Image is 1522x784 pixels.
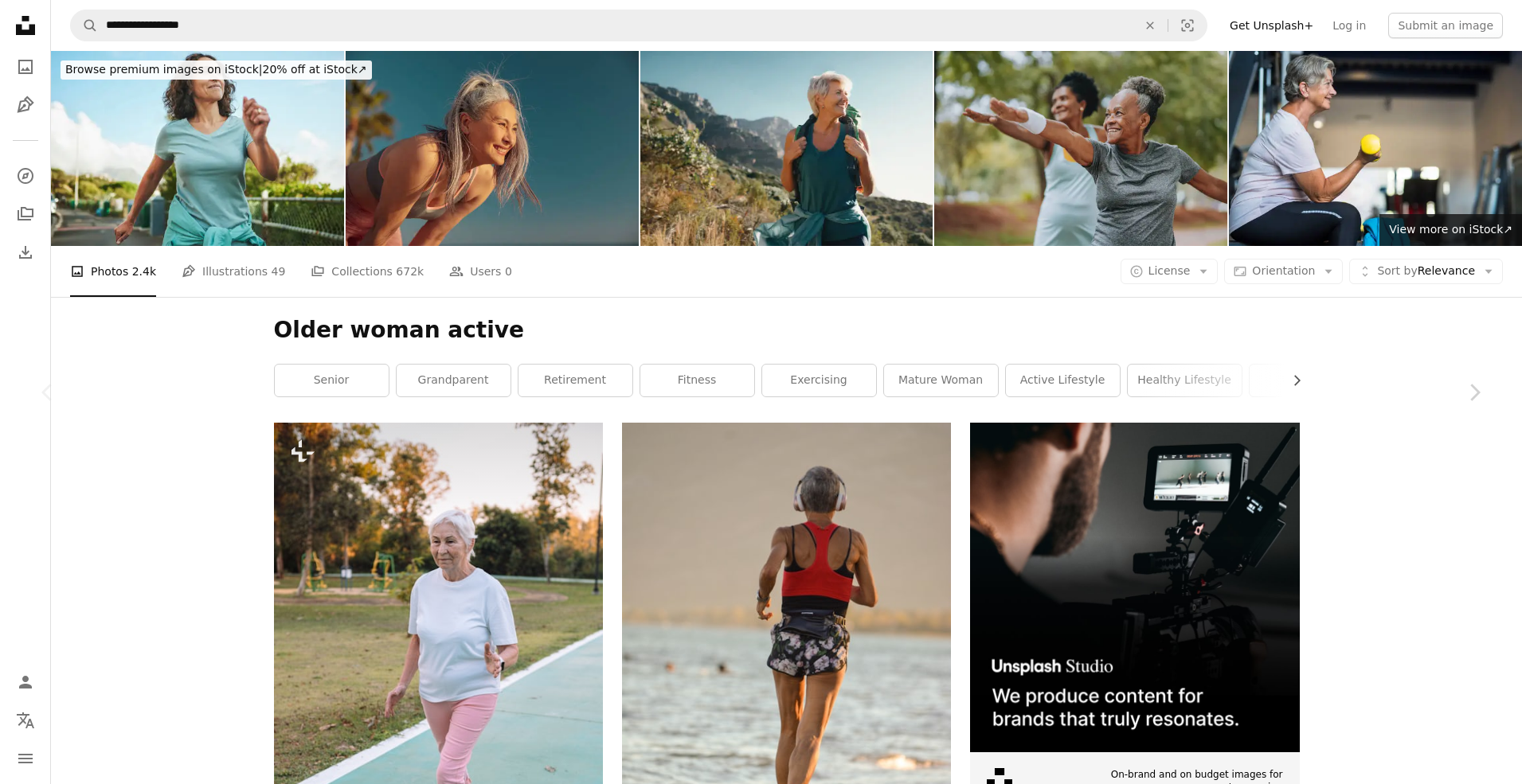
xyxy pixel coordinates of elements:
[505,263,512,280] span: 0
[1377,263,1475,279] span: Relevance
[1148,264,1191,277] span: License
[1250,365,1364,396] a: wellness
[275,365,389,396] a: senior
[10,236,41,268] a: Download History
[274,316,1300,345] h1: Older woman active
[970,423,1299,751] img: file-1715652217532-464736461acbimage
[884,365,998,396] a: mature woman
[762,365,876,396] a: exercising
[1252,264,1315,277] span: Orientation
[396,263,424,280] span: 672k
[518,365,632,396] a: retirement
[272,263,286,280] span: 49
[10,51,41,83] a: Photos
[10,743,41,774] button: Menu
[1229,51,1522,246] img: couple of two happy and fitess seniors doing exercise in the gym together running on the tapis ro...
[1388,13,1503,38] button: Submit an image
[51,51,344,246] img: Smiling mature woman out for a power walk in summer
[71,10,98,41] button: Search Unsplash
[10,704,41,736] button: Language
[10,160,41,192] a: Explore
[640,365,754,396] a: fitness
[65,63,367,76] span: 20% off at iStock ↗
[934,51,1227,246] img: Two women friends doing exercises together senior and mature
[1224,259,1343,284] button: Orientation
[10,666,41,698] a: Log in / Sign up
[1389,223,1512,236] span: View more on iStock ↗
[1168,10,1207,41] button: Visual search
[1133,10,1168,41] button: Clear
[622,662,951,677] a: a boy walking on a beach
[311,246,424,297] a: Collections 672k
[274,662,603,677] a: a woman in pink pants and a white t - shirt is walking on a green
[1220,13,1323,38] a: Get Unsplash+
[10,89,41,121] a: Illustrations
[1323,13,1375,38] a: Log in
[70,10,1207,41] form: Find visuals sitewide
[397,365,511,396] a: grandparent
[346,51,639,246] img: Smiling pretty woman resting ater hard training
[1379,214,1522,246] a: View more on iStock↗
[10,198,41,230] a: Collections
[1006,365,1120,396] a: active lifestyle
[1349,259,1503,284] button: Sort byRelevance
[51,51,381,89] a: Browse premium images on iStock|20% off at iStock↗
[65,63,262,76] span: Browse premium images on iStock |
[1121,259,1219,284] button: License
[1282,365,1300,396] button: scroll list to the right
[449,246,512,297] a: Users 0
[1426,316,1522,469] a: Next
[1128,365,1242,396] a: healthy lifestyle
[640,51,933,246] img: Hiking, relax and senior woman with smile in forest, woods or nature for peace, trekking or outdo...
[182,246,285,297] a: Illustrations 49
[1377,264,1417,277] span: Sort by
